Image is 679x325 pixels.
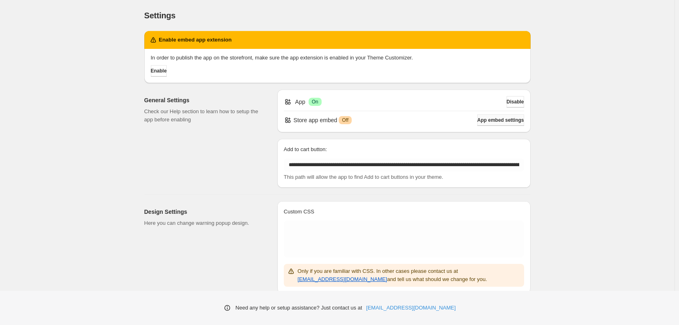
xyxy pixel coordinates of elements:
p: Here you can change warning popup design. [144,219,264,227]
button: Enable [151,65,167,77]
p: Check our Help section to learn how to setup the app before enabling [144,108,264,124]
button: App embed settings [477,114,524,126]
span: Add to cart button: [284,146,327,152]
button: Disable [507,96,524,108]
p: In order to publish the app on the storefront, make sure the app extension is enabled in your The... [151,54,524,62]
span: This path will allow the app to find Add to cart buttons in your theme. [284,174,443,180]
p: Store app embed [294,116,337,124]
span: Custom CSS [284,209,314,215]
span: Off [342,117,348,123]
h2: General Settings [144,96,264,104]
span: App embed settings [477,117,524,123]
a: [EMAIL_ADDRESS][DOMAIN_NAME] [298,276,387,282]
p: Only if you are familiar with CSS. In other cases please contact us at and tell us what should we... [298,267,521,283]
span: Disable [507,99,524,105]
span: On [312,99,318,105]
p: App [295,98,305,106]
a: [EMAIL_ADDRESS][DOMAIN_NAME] [366,304,456,312]
h2: Design Settings [144,208,264,216]
span: Settings [144,11,176,20]
span: Enable [151,68,167,74]
h2: Enable embed app extension [159,36,232,44]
